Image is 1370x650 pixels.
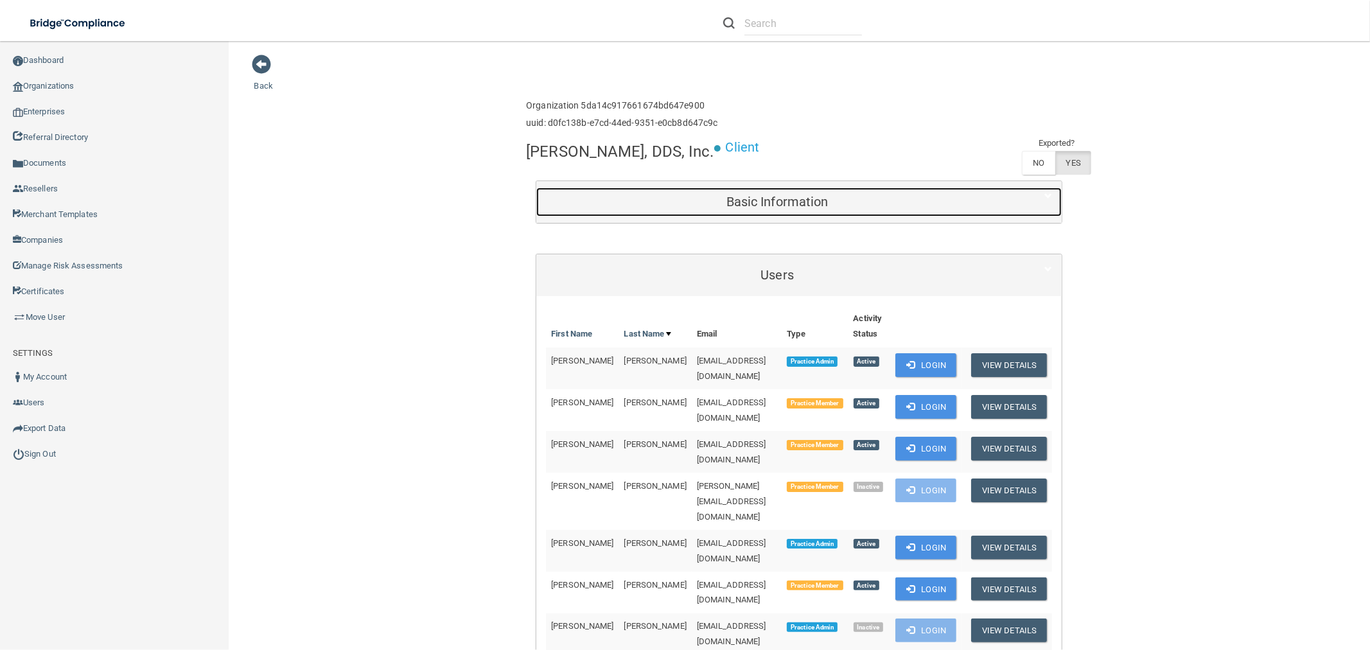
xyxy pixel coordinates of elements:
[895,353,956,377] button: Login
[546,188,1052,216] a: Basic Information
[854,398,879,408] span: Active
[624,356,687,365] span: [PERSON_NAME]
[895,395,956,419] button: Login
[551,326,592,342] a: First Name
[551,481,613,491] span: [PERSON_NAME]
[854,539,879,549] span: Active
[551,580,613,590] span: [PERSON_NAME]
[854,581,879,591] span: Active
[787,622,838,633] span: Practice Admin
[697,621,766,646] span: [EMAIL_ADDRESS][DOMAIN_NAME]
[854,356,879,367] span: Active
[854,482,884,492] span: Inactive
[13,372,23,382] img: ic_user_dark.df1a06c3.png
[526,101,717,110] h6: Organization 5da14c917661674bd647e900
[546,261,1052,290] a: Users
[971,479,1047,502] button: View Details
[551,621,613,631] span: [PERSON_NAME]
[13,398,23,408] img: icon-users.e205127d.png
[1055,151,1091,175] label: YES
[726,136,760,159] p: Client
[624,621,687,631] span: [PERSON_NAME]
[971,536,1047,559] button: View Details
[895,536,956,559] button: Login
[723,17,735,29] img: ic-search.3b580494.png
[13,346,53,361] label: SETTINGS
[787,398,843,408] span: Practice Member
[697,356,766,381] span: [EMAIL_ADDRESS][DOMAIN_NAME]
[1149,560,1355,610] iframe: Drift Widget Chat Controller
[13,82,23,92] img: organization-icon.f8decf85.png
[13,56,23,66] img: ic_dashboard_dark.d01f4a41.png
[13,184,23,194] img: ic_reseller.de258add.png
[13,448,24,460] img: ic_power_dark.7ecde6b1.png
[787,482,843,492] span: Practice Member
[787,440,843,450] span: Practice Member
[744,12,862,35] input: Search
[895,437,956,461] button: Login
[782,306,848,347] th: Type
[697,580,766,605] span: [EMAIL_ADDRESS][DOMAIN_NAME]
[697,538,766,563] span: [EMAIL_ADDRESS][DOMAIN_NAME]
[848,306,891,347] th: Activity Status
[624,398,687,407] span: [PERSON_NAME]
[692,306,782,347] th: Email
[1022,136,1091,151] td: Exported?
[254,66,273,91] a: Back
[551,439,613,449] span: [PERSON_NAME]
[971,353,1047,377] button: View Details
[551,398,613,407] span: [PERSON_NAME]
[624,538,687,548] span: [PERSON_NAME]
[624,326,672,342] a: Last Name
[526,143,714,160] h4: [PERSON_NAME], DDS, Inc.
[971,577,1047,601] button: View Details
[854,622,884,633] span: Inactive
[551,538,613,548] span: [PERSON_NAME]
[13,311,26,324] img: briefcase.64adab9b.png
[971,619,1047,642] button: View Details
[697,398,766,423] span: [EMAIL_ADDRESS][DOMAIN_NAME]
[895,577,956,601] button: Login
[895,479,956,502] button: Login
[624,481,687,491] span: [PERSON_NAME]
[787,356,838,367] span: Practice Admin
[526,118,717,128] h6: uuid: d0fc138b-e7cd-44ed-9351-e0cb8d647c9c
[971,437,1047,461] button: View Details
[19,10,137,37] img: bridge_compliance_login_screen.278c3ca4.svg
[546,195,1008,209] h5: Basic Information
[697,481,766,522] span: [PERSON_NAME][EMAIL_ADDRESS][DOMAIN_NAME]
[895,619,956,642] button: Login
[787,539,838,549] span: Practice Admin
[624,439,687,449] span: [PERSON_NAME]
[697,439,766,464] span: [EMAIL_ADDRESS][DOMAIN_NAME]
[546,268,1008,282] h5: Users
[551,356,613,365] span: [PERSON_NAME]
[13,423,23,434] img: icon-export.b9366987.png
[787,581,843,591] span: Practice Member
[13,108,23,117] img: enterprise.0d942306.png
[854,440,879,450] span: Active
[1022,151,1055,175] label: NO
[971,395,1047,419] button: View Details
[624,580,687,590] span: [PERSON_NAME]
[13,159,23,169] img: icon-documents.8dae5593.png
